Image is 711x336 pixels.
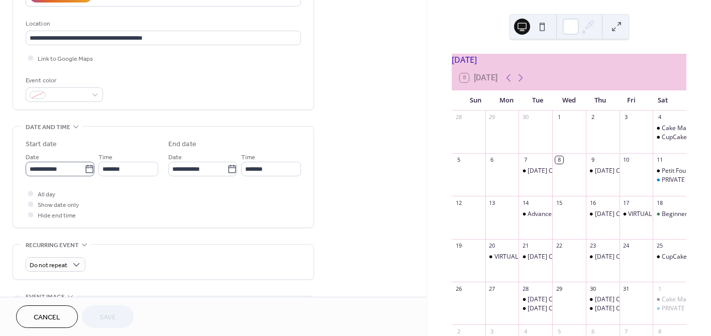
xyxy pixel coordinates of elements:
[38,54,93,64] span: Link to Google Maps
[595,304,668,313] div: [DATE] Cookie Decorating
[555,327,563,335] div: 5
[589,242,596,250] div: 23
[555,156,563,164] div: 8
[241,152,255,163] span: Time
[16,305,78,328] button: Cancel
[38,189,55,200] span: All day
[98,152,113,163] span: Time
[488,242,496,250] div: 20
[653,176,686,184] div: PRIVATE EVENT - Smith Birthday Party
[452,54,686,66] div: [DATE]
[168,139,196,150] div: End date
[522,114,529,121] div: 30
[595,210,668,218] div: [DATE] Cookie Decorating
[528,295,600,304] div: [DATE] Cookie Decorating
[586,253,620,261] div: Halloween Cookie Decorating
[589,114,596,121] div: 2
[653,210,686,218] div: Beginner Cookie School Class
[647,90,678,110] div: Sat
[589,285,596,292] div: 30
[656,285,663,292] div: 1
[653,304,686,313] div: PRIVATE EVENT - Theegala Birthday Party
[589,156,596,164] div: 9
[623,156,630,164] div: 10
[522,90,553,110] div: Tue
[623,199,630,206] div: 17
[519,210,552,218] div: Advanced Cookie Decorating
[30,260,67,271] span: Do not repeat
[528,167,600,175] div: [DATE] Cookie Decorating
[662,167,705,175] div: Petit Four Class
[620,210,653,218] div: VIRTUAL - Petit Four Class
[26,240,79,251] span: Recurring event
[455,114,462,121] div: 28
[589,199,596,206] div: 16
[586,210,620,218] div: Halloween Cookie Decorating
[586,167,620,175] div: Halloween Cookie Decorating
[555,285,563,292] div: 29
[455,327,462,335] div: 2
[38,200,79,210] span: Show date only
[653,253,686,261] div: CupCake Bouquet Class
[656,114,663,121] div: 4
[38,210,76,221] span: Hide end time
[616,90,647,110] div: Fri
[528,253,600,261] div: [DATE] Cookie Decorating
[553,90,584,110] div: Wed
[522,199,529,206] div: 14
[488,114,496,121] div: 29
[656,327,663,335] div: 8
[494,253,566,261] div: VIRTUAL - Petit Four Class
[585,90,616,110] div: Thu
[555,114,563,121] div: 1
[488,199,496,206] div: 13
[26,19,299,29] div: Location
[656,156,663,164] div: 11
[653,124,686,133] div: Cake Making and Decorating
[485,253,519,261] div: VIRTUAL - Petit Four Class
[26,122,70,133] span: Date and time
[455,199,462,206] div: 12
[455,156,462,164] div: 5
[491,90,522,110] div: Mon
[623,242,630,250] div: 24
[26,152,39,163] span: Date
[623,327,630,335] div: 7
[653,295,686,304] div: Cake Making and Decorating
[460,90,491,110] div: Sun
[595,167,668,175] div: [DATE] Cookie Decorating
[586,295,620,304] div: Halloween Cookie Decorating
[653,133,686,142] div: CupCake / Cake Pop Class
[26,75,101,86] div: Event color
[519,295,552,304] div: Halloween Cookie Decorating
[555,199,563,206] div: 15
[555,242,563,250] div: 22
[586,304,620,313] div: Halloween Cookie Decorating
[522,242,529,250] div: 21
[623,114,630,121] div: 3
[528,210,608,218] div: Advanced Cookie Decorating
[528,304,600,313] div: [DATE] Cookie Decorating
[522,285,529,292] div: 28
[488,156,496,164] div: 6
[522,327,529,335] div: 4
[595,295,668,304] div: [DATE] Cookie Decorating
[519,253,552,261] div: Halloween Cookie Decorating
[653,167,686,175] div: Petit Four Class
[656,199,663,206] div: 18
[168,152,182,163] span: Date
[455,242,462,250] div: 19
[519,304,552,313] div: Halloween Cookie Decorating
[595,253,668,261] div: [DATE] Cookie Decorating
[519,167,552,175] div: Halloween Cookie Decorating
[623,285,630,292] div: 31
[488,327,496,335] div: 3
[26,292,65,302] span: Event image
[589,327,596,335] div: 6
[628,210,700,218] div: VIRTUAL - Petit Four Class
[455,285,462,292] div: 26
[488,285,496,292] div: 27
[656,242,663,250] div: 25
[26,139,57,150] div: Start date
